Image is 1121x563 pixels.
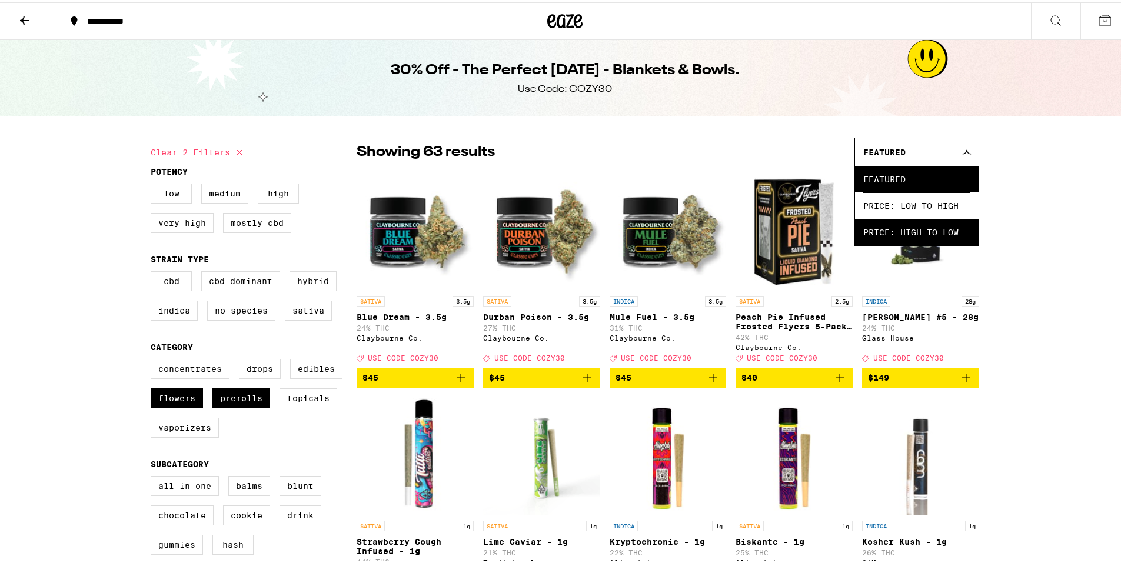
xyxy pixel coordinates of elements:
p: 1g [586,518,600,529]
label: Concentrates [151,357,229,377]
label: Sativa [285,298,332,318]
label: Mostly CBD [223,211,291,231]
p: 3.5g [705,294,726,304]
label: Hybrid [290,269,337,289]
p: Kosher Kush - 1g [862,535,979,544]
p: Showing 63 results [357,140,495,160]
img: Claybourne Co. - Peach Pie Infused Frosted Flyers 5-Pack - 2.5g [736,170,853,288]
p: SATIVA [357,518,385,529]
span: $40 [741,371,757,380]
p: INDICA [610,294,638,304]
img: Claybourne Co. - Durban Poison - 3.5g [483,170,600,288]
p: 1g [965,518,979,529]
p: 21% THC [483,547,600,554]
button: Add to bag [862,365,979,385]
label: Indica [151,298,198,318]
p: Strawberry Cough Infused - 1g [357,535,474,554]
div: Claybourne Co. [610,332,727,339]
label: Chocolate [151,503,214,523]
a: Open page for Durban Poison - 3.5g from Claybourne Co. [483,170,600,365]
p: SATIVA [483,294,511,304]
legend: Strain Type [151,252,209,262]
span: USE CODE COZY30 [621,352,691,359]
button: Clear 2 filters [151,135,247,165]
div: Glass House [862,332,979,339]
label: All-In-One [151,474,219,494]
img: Claybourne Co. - Mule Fuel - 3.5g [610,170,727,288]
span: $45 [616,371,631,380]
p: Lime Caviar - 1g [483,535,600,544]
p: INDICA [862,294,890,304]
span: USE CODE COZY30 [873,352,944,359]
label: Topicals [280,386,337,406]
p: Mule Fuel - 3.5g [610,310,727,319]
p: 1g [839,518,853,529]
div: Claybourne Co. [483,332,600,339]
img: Alien Labs - Kryptochronic - 1g [610,395,727,512]
a: Open page for Peach Pie Infused Frosted Flyers 5-Pack - 2.5g from Claybourne Co. [736,170,853,365]
legend: Category [151,340,193,349]
span: $149 [868,371,889,380]
label: Edibles [290,357,342,377]
label: Balms [228,474,270,494]
p: 2.5g [831,294,853,304]
p: 26% THC [862,547,979,554]
span: Price: Low to High [863,190,970,216]
p: 24% THC [862,322,979,329]
p: 31% THC [610,322,727,329]
img: Alien Labs - Biskante - 1g [736,395,853,512]
legend: Potency [151,165,188,174]
span: Hi. Need any help? [7,8,85,18]
p: 28g [962,294,979,304]
p: Kryptochronic - 1g [610,535,727,544]
div: Use Code: COZY30 [518,81,612,94]
span: USE CODE COZY30 [368,352,438,359]
p: Peach Pie Infused Frosted Flyers 5-Pack - 2.5g [736,310,853,329]
label: High [258,181,299,201]
p: SATIVA [736,294,764,304]
button: Add to bag [483,365,600,385]
h1: 30% Off - The Perfect [DATE] - Blankets & Bowls. [391,58,740,78]
label: Drops [239,357,281,377]
label: CBD [151,269,192,289]
p: 22% THC [610,547,727,554]
label: Drink [280,503,321,523]
label: Prerolls [212,386,270,406]
p: SATIVA [357,294,385,304]
img: Tutti - Strawberry Cough Infused - 1g [357,395,474,512]
p: 27% THC [483,322,600,329]
a: Open page for Blue Dream - 3.5g from Claybourne Co. [357,170,474,365]
p: 25% THC [736,547,853,554]
p: Biskante - 1g [736,535,853,544]
a: Open page for Donny Burger #5 - 28g from Glass House [862,170,979,365]
p: 3.5g [453,294,474,304]
label: No Species [207,298,275,318]
span: USE CODE COZY30 [747,352,817,359]
span: $45 [489,371,505,380]
label: Very High [151,211,214,231]
legend: Subcategory [151,457,209,467]
span: Price: High to Low [863,216,970,243]
label: Cookie [223,503,270,523]
span: Featured [863,145,906,155]
p: 1g [712,518,726,529]
p: SATIVA [736,518,764,529]
label: Gummies [151,532,203,552]
label: Blunt [280,474,321,494]
label: Low [151,181,192,201]
p: 24% THC [357,322,474,329]
button: Add to bag [736,365,853,385]
span: USE CODE COZY30 [494,352,565,359]
label: CBD Dominant [201,269,280,289]
p: Blue Dream - 3.5g [357,310,474,319]
label: Medium [201,181,248,201]
span: Featured [863,164,970,190]
a: Open page for Mule Fuel - 3.5g from Claybourne Co. [610,170,727,365]
p: 3.5g [579,294,600,304]
img: Claybourne Co. - Blue Dream - 3.5g [357,170,474,288]
label: Flowers [151,386,203,406]
div: Claybourne Co. [357,332,474,339]
p: SATIVA [483,518,511,529]
button: Add to bag [357,365,474,385]
p: INDICA [610,518,638,529]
